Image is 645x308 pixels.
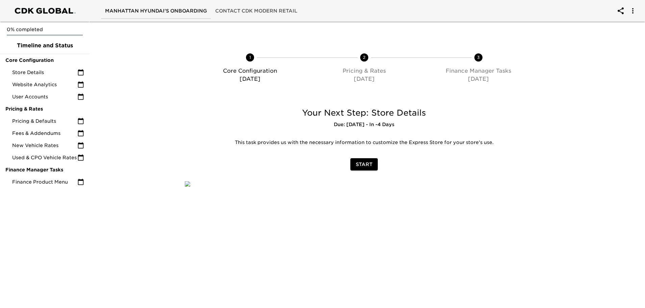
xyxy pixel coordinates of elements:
[185,121,543,128] h6: Due: [DATE] - In -4 Days
[424,75,533,83] p: [DATE]
[350,158,378,171] button: Start
[12,69,77,76] span: Store Details
[12,154,77,161] span: Used & CPO Vehicle Rates
[7,26,83,33] p: 0% completed
[310,67,419,75] p: Pricing & Rates
[5,166,84,173] span: Finance Manager Tasks
[356,160,372,169] span: Start
[185,108,543,118] h5: Your Next Step: Store Details
[190,139,538,146] p: This task provides us with the necessary information to customize the Express Store for your stor...
[625,3,641,19] button: account of current user
[196,67,304,75] p: Core Configuration
[12,142,77,149] span: New Vehicle Rates
[5,57,84,64] span: Core Configuration
[12,179,77,185] span: Finance Product Menu
[196,75,304,83] p: [DATE]
[249,55,251,60] text: 1
[215,7,297,15] span: Contact CDK Modern Retail
[5,105,84,112] span: Pricing & Rates
[424,67,533,75] p: Finance Manager Tasks
[363,55,366,60] text: 2
[613,3,629,19] button: account of current user
[12,130,77,137] span: Fees & Addendums
[12,118,77,124] span: Pricing & Defaults
[477,55,480,60] text: 3
[310,75,419,83] p: [DATE]
[185,181,190,187] img: qkibX1zbU72zw90W6Gan%2FTemplates%2FRjS7uaFIXtg43HUzxvoG%2F3e51d9d6-1114-4229-a5bf-f5ca567b6beb.jpg
[12,93,77,100] span: User Accounts
[5,42,84,50] span: Timeline and Status
[105,7,207,15] span: Manhattan Hyundai's Onboarding
[12,81,77,88] span: Website Analytics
